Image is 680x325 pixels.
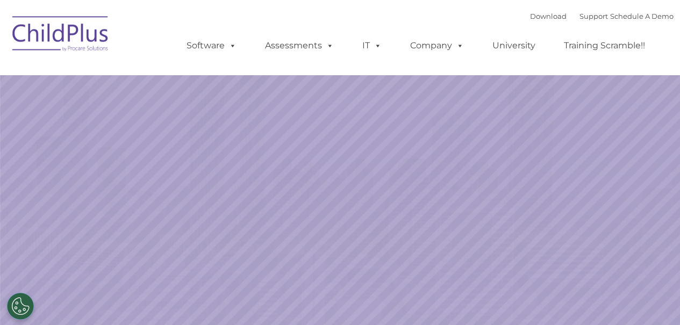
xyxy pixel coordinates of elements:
a: Training Scramble!! [553,35,656,56]
font: | [530,12,674,20]
a: Learn More [462,203,577,233]
a: Software [176,35,247,56]
a: IT [352,35,392,56]
a: Support [579,12,608,20]
img: ChildPlus by Procare Solutions [7,9,114,62]
a: Company [399,35,475,56]
a: Assessments [254,35,345,56]
a: Schedule A Demo [610,12,674,20]
a: University [482,35,546,56]
a: Download [530,12,567,20]
button: Cookies Settings [7,293,34,320]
